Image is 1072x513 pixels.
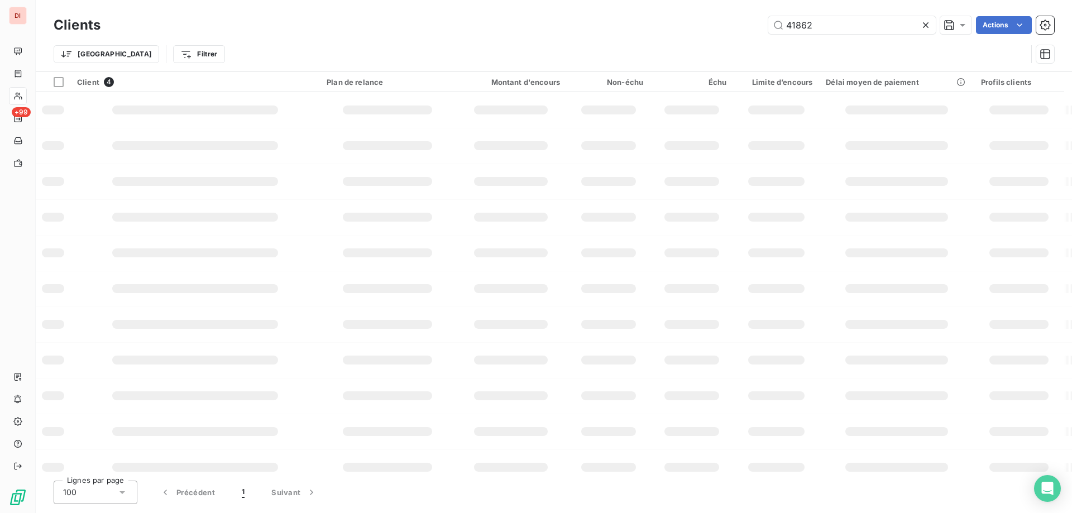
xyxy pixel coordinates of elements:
button: Filtrer [173,45,224,63]
img: Logo LeanPay [9,488,27,506]
span: 1 [242,487,245,498]
button: 1 [228,481,258,504]
div: Plan de relance [327,78,448,87]
div: Délai moyen de paiement [826,78,968,87]
div: Profils clients [981,78,1057,87]
div: Open Intercom Messenger [1034,475,1061,502]
div: Non-échu [573,78,643,87]
h3: Clients [54,15,100,35]
div: Montant d'encours [462,78,560,87]
div: Limite d’encours [740,78,812,87]
span: Client [77,78,99,87]
span: 4 [104,77,114,87]
button: [GEOGRAPHIC_DATA] [54,45,159,63]
div: DI [9,7,27,25]
button: Actions [976,16,1032,34]
input: Rechercher [768,16,936,34]
button: Précédent [146,481,228,504]
span: +99 [12,107,31,117]
span: 100 [63,487,76,498]
button: Suivant [258,481,331,504]
div: Échu [657,78,726,87]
